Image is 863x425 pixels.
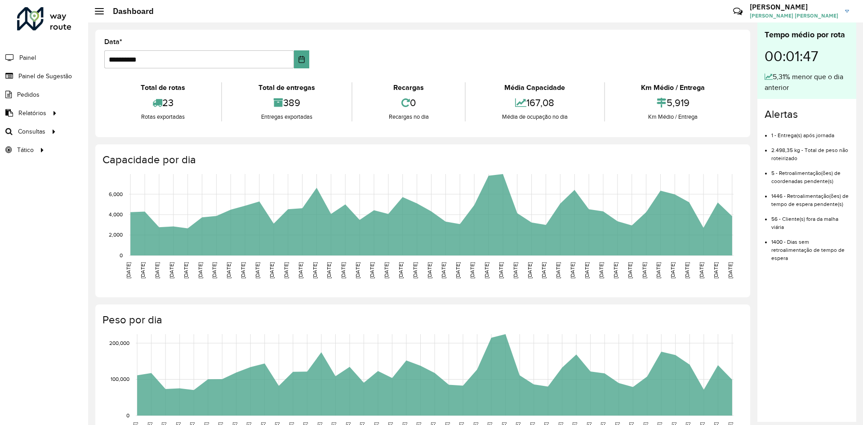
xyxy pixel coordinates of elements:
[607,93,739,112] div: 5,919
[468,112,601,121] div: Média de ocupação no dia
[698,262,704,278] text: [DATE]
[771,231,849,262] li: 1400 - Dias sem retroalimentação de tempo de espera
[527,262,533,278] text: [DATE]
[109,232,123,238] text: 2,000
[771,162,849,185] li: 5 - Retroalimentação(ões) de coordenadas pendente(s)
[765,29,849,41] div: Tempo médio por rota
[326,262,332,278] text: [DATE]
[355,93,463,112] div: 0
[627,262,633,278] text: [DATE]
[670,262,676,278] text: [DATE]
[109,340,129,346] text: 200,000
[107,93,219,112] div: 23
[655,262,661,278] text: [DATE]
[412,262,418,278] text: [DATE]
[440,262,446,278] text: [DATE]
[294,50,310,68] button: Choose Date
[398,262,404,278] text: [DATE]
[224,93,349,112] div: 389
[771,125,849,139] li: 1 - Entrega(s) após jornada
[613,262,618,278] text: [DATE]
[455,262,461,278] text: [DATE]
[224,82,349,93] div: Total de entregas
[607,82,739,93] div: Km Médio / Entrega
[120,252,123,258] text: 0
[18,127,45,136] span: Consultas
[355,82,463,93] div: Recargas
[102,153,741,166] h4: Capacidade por dia
[211,262,217,278] text: [DATE]
[298,262,303,278] text: [DATE]
[771,208,849,231] li: 56 - Cliente(s) fora da malha viária
[312,262,318,278] text: [DATE]
[102,313,741,327] h4: Peso por dia
[750,12,838,20] span: [PERSON_NAME] [PERSON_NAME]
[226,262,231,278] text: [DATE]
[765,72,849,93] div: 5,31% menor que o dia anterior
[765,108,849,121] h4: Alertas
[771,185,849,208] li: 1446 - Retroalimentação(ões) de tempo de espera pendente(s)
[469,262,475,278] text: [DATE]
[183,262,189,278] text: [DATE]
[569,262,575,278] text: [DATE]
[126,412,129,418] text: 0
[283,262,289,278] text: [DATE]
[498,262,504,278] text: [DATE]
[17,145,34,155] span: Tático
[355,262,360,278] text: [DATE]
[18,72,72,81] span: Painel de Sugestão
[340,262,346,278] text: [DATE]
[17,90,40,99] span: Pedidos
[728,2,747,21] a: Contato Rápido
[427,262,432,278] text: [DATE]
[727,262,733,278] text: [DATE]
[607,112,739,121] div: Km Médio / Entrega
[18,108,46,118] span: Relatórios
[169,262,174,278] text: [DATE]
[154,262,160,278] text: [DATE]
[125,262,131,278] text: [DATE]
[197,262,203,278] text: [DATE]
[109,191,123,197] text: 6,000
[468,93,601,112] div: 167,08
[468,82,601,93] div: Média Capacidade
[598,262,604,278] text: [DATE]
[107,82,219,93] div: Total de rotas
[484,262,489,278] text: [DATE]
[541,262,547,278] text: [DATE]
[109,211,123,217] text: 4,000
[104,36,122,47] label: Data
[104,6,154,16] h2: Dashboard
[107,112,219,121] div: Rotas exportadas
[111,376,129,382] text: 100,000
[713,262,719,278] text: [DATE]
[684,262,690,278] text: [DATE]
[771,139,849,162] li: 2.498,35 kg - Total de peso não roteirizado
[765,41,849,72] div: 00:01:47
[240,262,246,278] text: [DATE]
[140,262,146,278] text: [DATE]
[224,112,349,121] div: Entregas exportadas
[355,112,463,121] div: Recargas no dia
[19,53,36,63] span: Painel
[641,262,647,278] text: [DATE]
[254,262,260,278] text: [DATE]
[369,262,375,278] text: [DATE]
[269,262,275,278] text: [DATE]
[512,262,518,278] text: [DATE]
[383,262,389,278] text: [DATE]
[555,262,561,278] text: [DATE]
[584,262,590,278] text: [DATE]
[750,3,838,11] h3: [PERSON_NAME]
